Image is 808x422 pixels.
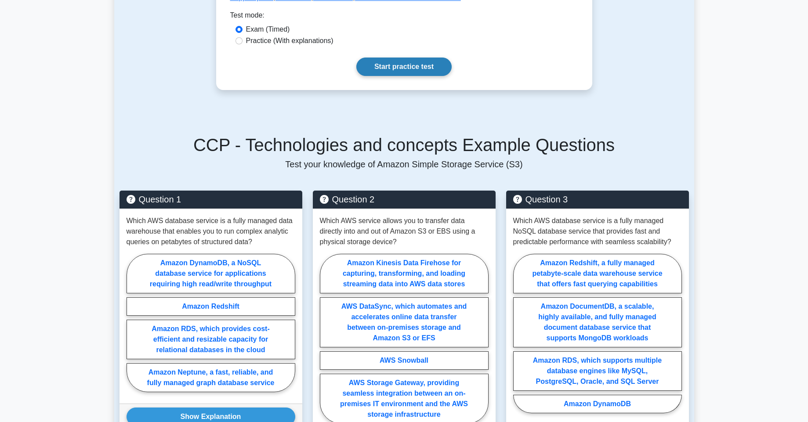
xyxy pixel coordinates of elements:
label: Amazon Redshift [127,297,295,316]
label: Amazon Redshift, a fully managed petabyte-scale data warehouse service that offers fast querying ... [513,254,682,293]
a: Start practice test [356,58,452,76]
label: Practice (With explanations) [246,36,333,46]
label: Amazon DocumentDB, a scalable, highly available, and fully managed document database service that... [513,297,682,347]
p: Which AWS database service is a fully managed NoSQL database service that provides fast and predi... [513,216,682,247]
div: Test mode: [230,10,578,24]
h5: Question 1 [127,194,295,205]
label: Exam (Timed) [246,24,290,35]
label: Amazon DynamoDB, a NoSQL database service for applications requiring high read/write throughput [127,254,295,293]
label: Amazon Neptune, a fast, reliable, and fully managed graph database service [127,363,295,392]
h5: CCP - Technologies and concepts Example Questions [120,134,689,155]
h5: Question 3 [513,194,682,205]
label: Amazon RDS, which provides cost-efficient and resizable capacity for relational databases in the ... [127,320,295,359]
label: AWS Snowball [320,351,489,370]
p: Which AWS database service is a fully managed data warehouse that enables you to run complex anal... [127,216,295,247]
p: Which AWS service allows you to transfer data directly into and out of Amazon S3 or EBS using a p... [320,216,489,247]
h5: Question 2 [320,194,489,205]
label: Amazon Kinesis Data Firehose for capturing, transforming, and loading streaming data into AWS dat... [320,254,489,293]
label: Amazon DynamoDB [513,395,682,413]
label: Amazon RDS, which supports multiple database engines like MySQL, PostgreSQL, Oracle, and SQL Server [513,351,682,391]
label: AWS DataSync, which automates and accelerates online data transfer between on-premises storage an... [320,297,489,347]
p: Test your knowledge of Amazon Simple Storage Service (S3) [120,159,689,170]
